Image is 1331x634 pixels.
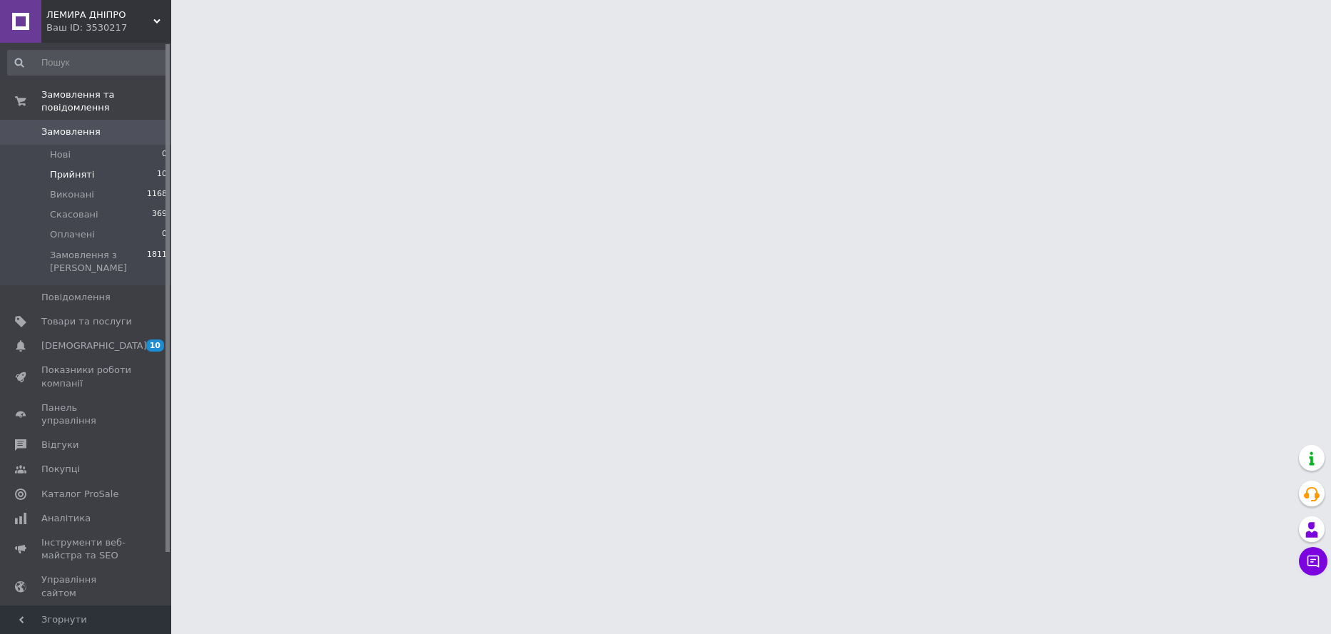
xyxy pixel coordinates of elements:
[41,536,132,562] span: Інструменти веб-майстра та SEO
[41,291,111,304] span: Повідомлення
[152,208,167,221] span: 369
[41,512,91,525] span: Аналітика
[7,50,168,76] input: Пошук
[147,188,167,201] span: 1168
[41,463,80,476] span: Покупці
[41,439,78,451] span: Відгуки
[50,208,98,221] span: Скасовані
[46,9,153,21] span: ЛЕМИРА ДНІПРО
[162,228,167,241] span: 0
[50,188,94,201] span: Виконані
[162,148,167,161] span: 0
[41,573,132,599] span: Управління сайтом
[146,339,164,352] span: 10
[41,402,132,427] span: Панель управління
[147,249,167,275] span: 1811
[1299,547,1327,576] button: Чат з покупцем
[41,315,132,328] span: Товари та послуги
[41,364,132,389] span: Показники роботи компанії
[41,339,147,352] span: [DEMOGRAPHIC_DATA]
[50,168,94,181] span: Прийняті
[41,488,118,501] span: Каталог ProSale
[41,88,171,114] span: Замовлення та повідомлення
[50,228,95,241] span: Оплачені
[41,126,101,138] span: Замовлення
[157,168,167,181] span: 10
[50,249,147,275] span: Замовлення з [PERSON_NAME]
[46,21,171,34] div: Ваш ID: 3530217
[50,148,71,161] span: Нові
